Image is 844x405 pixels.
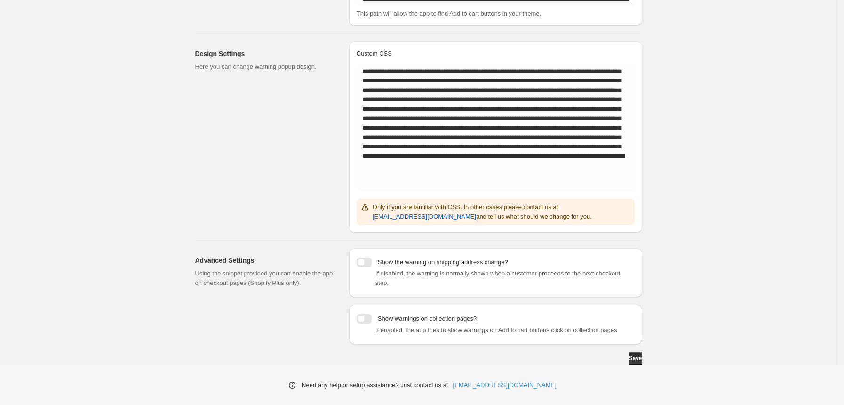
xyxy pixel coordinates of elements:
[195,256,334,265] h2: Advanced Settings
[195,269,334,288] p: Using the snippet provided you can enable the app on checkout pages (Shopify Plus only).
[629,352,642,365] button: Save
[373,213,476,220] a: [EMAIL_ADDRESS][DOMAIN_NAME]
[357,10,541,17] span: This path will allow the app to find Add to cart buttons in your theme.
[373,202,631,221] p: Only if you are familiar with CSS. In other cases please contact us at and tell us what should we...
[378,258,508,267] p: Show the warning on shipping address change?
[378,314,477,324] p: Show warnings on collection pages?
[357,50,392,57] span: Custom CSS
[375,270,620,286] span: If disabled, the warning is normally shown when a customer proceeds to the next checkout step.
[195,49,334,58] h2: Design Settings
[375,326,617,333] span: If enabled, the app tries to show warnings on Add to cart buttons click on collection pages
[453,381,557,390] a: [EMAIL_ADDRESS][DOMAIN_NAME]
[629,355,642,362] span: Save
[195,62,334,72] p: Here you can change warning popup design.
